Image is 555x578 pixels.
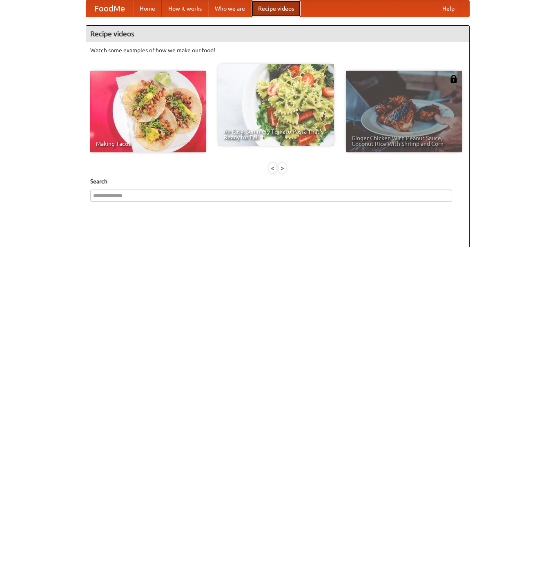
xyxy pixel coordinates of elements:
a: Making Tacos [90,71,206,152]
div: » [279,163,286,173]
img: 483408.png [450,75,458,83]
h5: Search [90,177,465,185]
a: Who we are [208,0,252,17]
a: An Easy, Summery Tomato Pasta That's Ready for Fall [218,64,334,146]
p: Watch some examples of how we make our food! [90,46,465,54]
a: Help [436,0,461,17]
span: An Easy, Summery Tomato Pasta That's Ready for Fall [224,129,328,140]
div: « [269,163,276,173]
a: Home [133,0,162,17]
span: Making Tacos [96,141,201,147]
a: How it works [162,0,208,17]
h4: Recipe videos [86,26,469,42]
a: Recipe videos [252,0,301,17]
a: FoodMe [86,0,133,17]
